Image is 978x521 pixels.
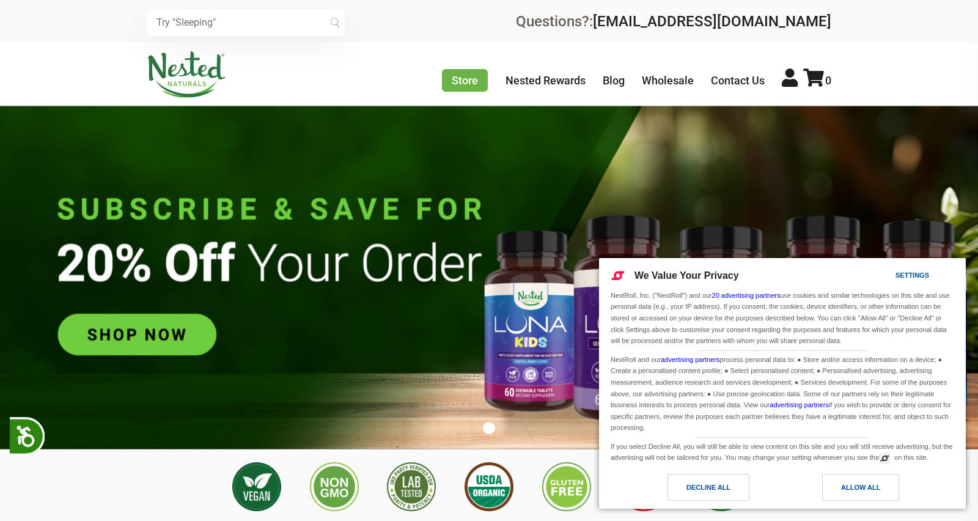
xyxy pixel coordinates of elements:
[442,69,488,92] a: Store
[465,462,513,511] img: USDA Organic
[661,356,720,363] a: advertising partners
[593,13,831,30] a: [EMAIL_ADDRESS][DOMAIN_NAME]
[642,74,694,87] a: Wholesale
[686,481,730,494] div: Decline All
[711,74,765,87] a: Contact Us
[782,474,958,507] a: Allow All
[841,481,880,494] div: Allow All
[608,289,957,348] div: NextRoll, Inc. ("NextRoll") and our use cookies and similar technologies on this site and use per...
[770,401,829,408] a: advertising partners
[387,462,436,511] img: 3rd Party Lab Tested
[310,462,359,511] img: Non GMO
[608,351,957,435] div: NextRoll and our process personal data to: ● Store and/or access information on a device; ● Creat...
[608,438,957,465] div: If you select Decline All, you will still be able to view content on this site and you will still...
[634,270,739,281] span: We Value Your Privacy
[147,51,226,98] img: Nested Naturals
[542,462,591,511] img: Gluten Free
[825,74,831,87] span: 0
[516,14,831,29] div: Questions?:
[603,74,625,87] a: Blog
[232,462,281,511] img: Vegan
[895,268,929,282] div: Settings
[483,422,495,434] button: 1 of 1
[606,474,782,507] a: Decline All
[506,74,586,87] a: Nested Rewards
[803,74,831,87] a: 0
[147,9,345,36] input: Try "Sleeping"
[874,265,903,288] a: Settings
[712,292,781,299] a: 20 advertising partners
